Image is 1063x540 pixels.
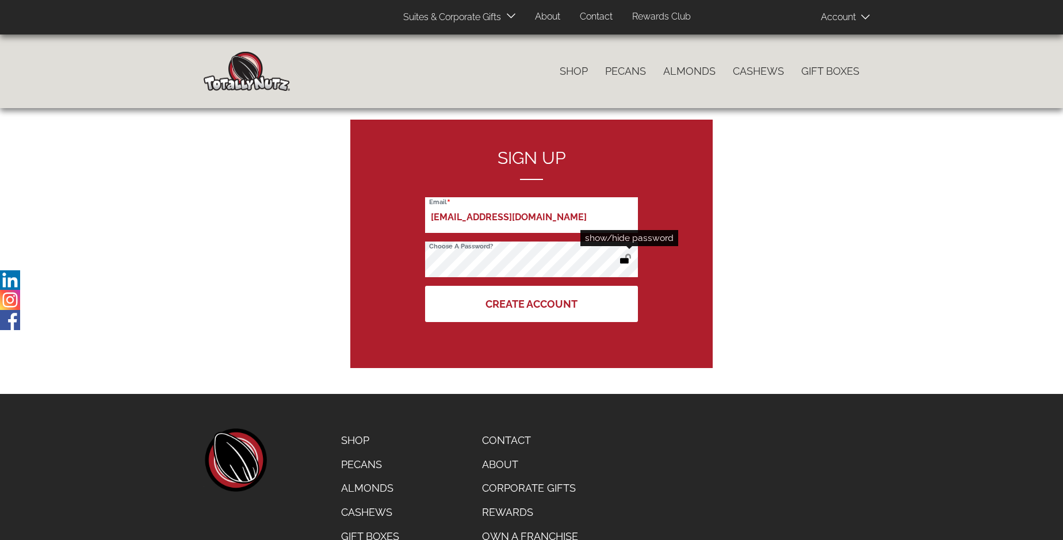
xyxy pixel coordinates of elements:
[425,197,638,233] input: Email
[571,6,621,28] a: Contact
[332,453,408,477] a: Pecans
[624,6,699,28] a: Rewards Club
[473,428,587,453] a: Contact
[580,230,678,246] div: show/hide password
[793,59,868,83] a: Gift Boxes
[473,500,587,524] a: Rewards
[204,428,267,492] a: home
[425,148,638,180] h2: Sign up
[395,6,504,29] a: Suites & Corporate Gifts
[332,428,408,453] a: Shop
[596,59,655,83] a: Pecans
[332,476,408,500] a: Almonds
[655,59,724,83] a: Almonds
[724,59,793,83] a: Cashews
[473,476,587,500] a: Corporate Gifts
[204,52,290,91] img: Home
[551,59,596,83] a: Shop
[425,286,638,322] button: Create Account
[473,453,587,477] a: About
[526,6,569,28] a: About
[332,500,408,524] a: Cashews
